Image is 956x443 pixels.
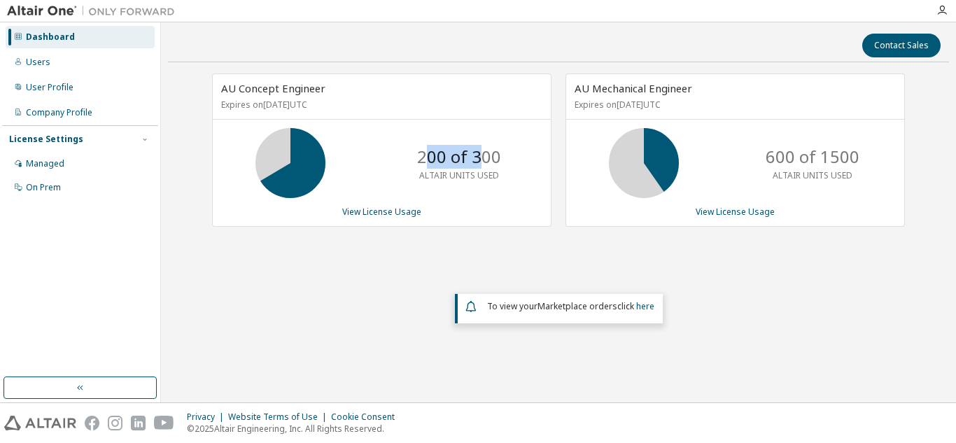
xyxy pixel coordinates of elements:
div: Users [26,57,50,68]
div: Dashboard [26,31,75,43]
div: Privacy [187,412,228,423]
p: 600 of 1500 [766,145,859,169]
img: Altair One [7,4,182,18]
a: View License Usage [696,206,775,218]
button: Contact Sales [862,34,941,57]
p: © 2025 Altair Engineering, Inc. All Rights Reserved. [187,423,403,435]
a: here [636,300,654,312]
span: AU Concept Engineer [221,81,325,95]
div: On Prem [26,182,61,193]
span: To view your click [487,300,654,312]
div: User Profile [26,82,73,93]
img: linkedin.svg [131,416,146,430]
span: AU Mechanical Engineer [575,81,692,95]
div: Company Profile [26,107,92,118]
em: Marketplace orders [537,300,617,312]
div: License Settings [9,134,83,145]
img: altair_logo.svg [4,416,76,430]
a: View License Usage [342,206,421,218]
p: ALTAIR UNITS USED [419,169,499,181]
div: Managed [26,158,64,169]
p: Expires on [DATE] UTC [221,99,539,111]
p: ALTAIR UNITS USED [773,169,852,181]
img: facebook.svg [85,416,99,430]
img: youtube.svg [154,416,174,430]
p: Expires on [DATE] UTC [575,99,892,111]
div: Cookie Consent [331,412,403,423]
p: 200 of 300 [417,145,501,169]
div: Website Terms of Use [228,412,331,423]
img: instagram.svg [108,416,122,430]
